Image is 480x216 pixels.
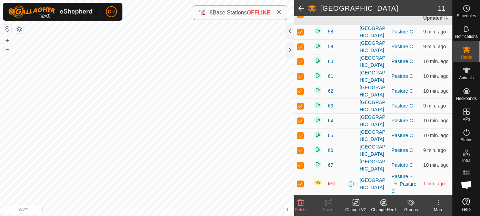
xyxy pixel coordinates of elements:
a: Pasture B [391,174,412,179]
a: Pasture C [391,162,413,168]
img: returning on [313,86,322,94]
span: Animals [459,76,474,80]
div: Open chat [456,175,477,195]
div: Change Herd [370,207,397,213]
img: In Progress [313,180,322,186]
button: Reset Map [3,25,11,33]
a: Privacy Policy [120,207,146,213]
span: 59 [328,43,333,50]
a: Pasture C [391,44,413,49]
span: 65 [328,132,333,139]
span: Base Stations [213,10,247,16]
span: 62 [328,88,333,95]
span: 11 [438,3,446,13]
img: returning on [313,116,322,124]
span: Infra [462,158,470,163]
span: Oct 14, 2025, 12:54 PM [423,103,446,109]
a: Pasture C [391,59,413,64]
span: Oct 14, 2025, 12:53 PM [423,133,449,138]
img: returning on [313,56,322,65]
div: [GEOGRAPHIC_DATA] [360,128,386,143]
a: Pasture C [391,88,413,94]
a: Pasture C [391,133,413,138]
img: Gallagher Logo [8,6,94,18]
span: 8 [210,10,213,16]
img: returning on [313,101,322,109]
div: [GEOGRAPHIC_DATA] [360,114,386,128]
a: Pasture C [391,103,413,109]
span: Herds [461,55,472,59]
div: More [425,207,452,213]
span: 64 [328,117,333,124]
a: Pasture C [391,181,416,194]
div: [GEOGRAPHIC_DATA] [360,40,386,54]
a: Help [453,195,480,214]
span: 66 [328,147,333,154]
img: to [393,181,398,186]
div: [GEOGRAPHIC_DATA] [360,69,386,84]
span: Status [460,138,472,142]
span: Oct 14, 2025, 12:53 PM [423,29,446,34]
span: Oct 14, 2025, 12:54 PM [423,147,446,153]
span: DR [108,8,115,16]
button: Map Layers [15,25,23,33]
span: Schedules [457,14,476,18]
button: i [283,205,291,213]
img: returning on [313,145,322,154]
span: VPs [462,117,470,121]
img: returning on [313,42,322,50]
a: Pasture C [391,147,413,153]
div: [GEOGRAPHIC_DATA] [360,158,386,173]
div: [GEOGRAPHIC_DATA] [360,99,386,113]
a: Pasture C [391,29,413,34]
span: Oct 14, 2025, 12:53 PM [423,88,449,94]
div: Change VP [342,207,370,213]
span: Delete [295,207,307,212]
div: [GEOGRAPHIC_DATA] [360,143,386,158]
span: OFFLINE [247,10,270,16]
span: Oct 14, 2025, 12:53 PM [423,59,449,64]
img: returning on [313,27,322,35]
span: test [328,180,336,187]
span: Neckbands [456,96,477,101]
a: Contact Us [154,207,174,213]
span: i [286,206,288,212]
span: 58 [328,28,333,35]
a: Pasture C [391,118,413,123]
div: Tracks [314,207,342,213]
span: Oct 14, 2025, 12:53 PM [423,118,449,123]
div: [GEOGRAPHIC_DATA] [360,25,386,39]
div: Groups [397,207,425,213]
span: 63 [328,102,333,110]
a: Pasture C [391,73,413,79]
div: [GEOGRAPHIC_DATA] [360,84,386,99]
img: returning on [313,160,322,168]
button: + [3,36,11,44]
h2: [GEOGRAPHIC_DATA] [320,4,438,12]
button: – [3,45,11,53]
span: Oct 14, 2025, 12:53 PM [423,73,449,79]
span: Oct 14, 2025, 12:53 PM [423,44,446,49]
span: 61 [328,73,333,80]
img: returning on [313,131,322,139]
p-sorticon: Activate to sort [443,15,448,21]
img: returning on [313,71,322,80]
span: 60 [328,58,333,65]
span: Notifications [455,34,478,39]
span: 67 [328,162,333,169]
span: Sep 12, 2025, 11:24 AM [423,181,445,186]
div: [GEOGRAPHIC_DATA] [360,54,386,69]
div: [GEOGRAPHIC_DATA] [360,177,386,191]
span: Help [462,207,471,212]
span: Oct 14, 2025, 12:53 PM [423,162,449,168]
